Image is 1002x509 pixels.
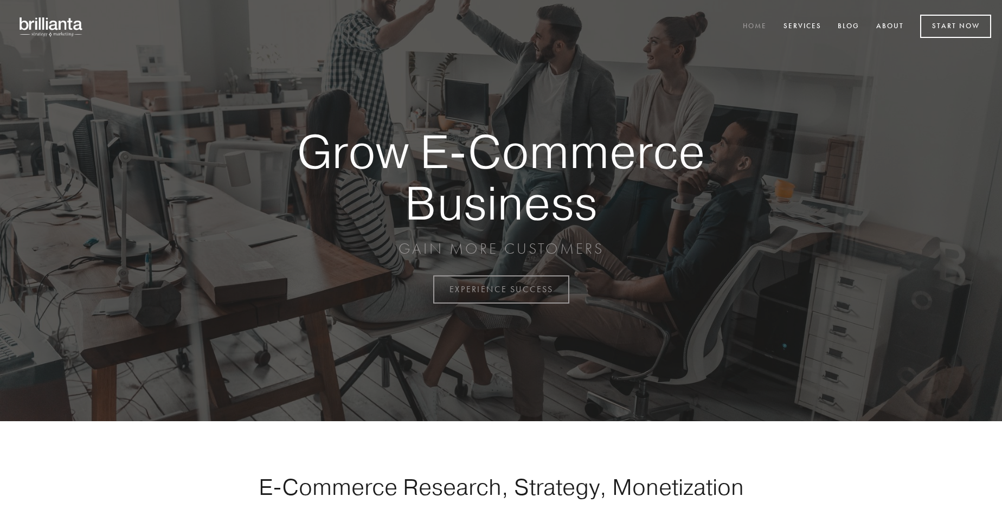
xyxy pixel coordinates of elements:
a: Start Now [920,15,991,38]
a: EXPERIENCE SUCCESS [433,275,569,304]
a: Services [776,18,828,36]
strong: Grow E-Commerce Business [259,126,743,228]
h1: E-Commerce Research, Strategy, Monetization [224,473,778,500]
p: GAIN MORE CUSTOMERS [259,239,743,259]
a: About [869,18,911,36]
a: Home [736,18,774,36]
img: brillianta - research, strategy, marketing [11,11,92,42]
a: Blog [831,18,866,36]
